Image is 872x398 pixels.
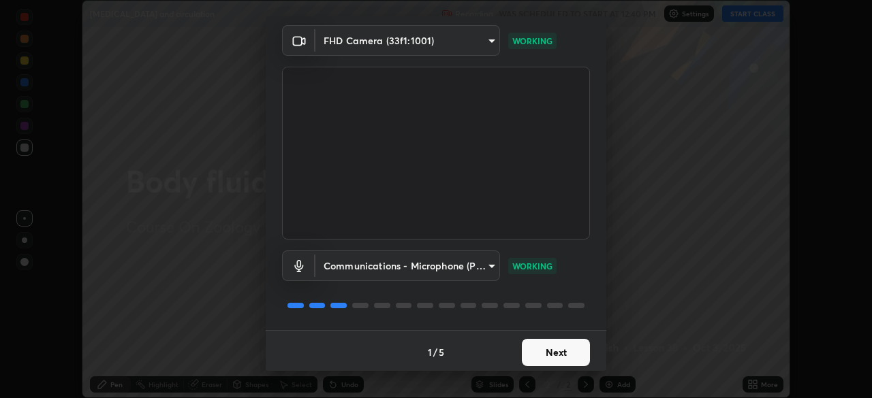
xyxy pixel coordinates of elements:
[433,345,437,359] h4: /
[522,339,590,366] button: Next
[512,35,552,47] p: WORKING
[315,250,500,281] div: FHD Camera (33f1:1001)
[428,345,432,359] h4: 1
[512,260,552,272] p: WORKING
[439,345,444,359] h4: 5
[315,25,500,56] div: FHD Camera (33f1:1001)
